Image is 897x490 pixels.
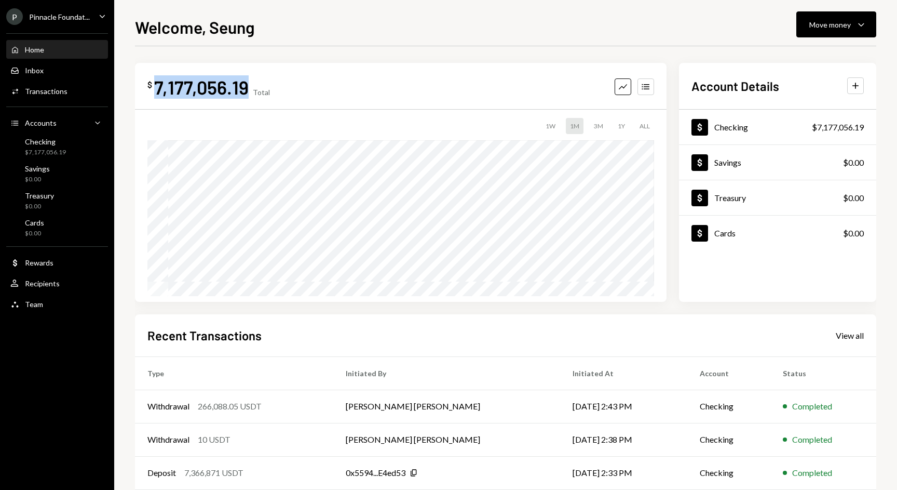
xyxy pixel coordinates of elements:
a: Savings$0.00 [679,145,876,180]
a: View all [836,329,864,341]
a: Rewards [6,253,108,272]
a: Accounts [6,113,108,132]
div: 266,088.05 USDT [198,400,262,413]
div: Completed [792,467,832,479]
div: 1Y [614,118,629,134]
div: $0.00 [843,227,864,240]
div: Savings [714,157,741,167]
div: Move money [809,19,851,30]
a: Cards$0.00 [679,216,876,250]
div: $7,177,056.19 [812,121,864,134]
div: 1M [566,118,583,134]
div: $ [147,80,152,90]
div: Inbox [25,66,44,75]
h2: Recent Transactions [147,327,262,344]
a: Checking$7,177,056.19 [679,110,876,144]
div: Treasury [714,193,746,203]
div: Completed [792,433,832,446]
div: $0.00 [25,175,50,184]
div: Withdrawal [147,400,189,413]
a: Checking$7,177,056.19 [6,134,108,159]
a: Recipients [6,274,108,293]
div: Cards [714,228,736,238]
div: 3M [590,118,607,134]
td: [DATE] 2:33 PM [560,456,687,489]
td: [DATE] 2:43 PM [560,390,687,423]
div: Cards [25,218,44,227]
h2: Account Details [691,77,779,95]
div: ALL [635,118,654,134]
a: Transactions [6,82,108,100]
div: $0.00 [843,156,864,169]
th: Initiated By [333,356,560,390]
div: Pinnacle Foundat... [29,12,90,21]
div: Rewards [25,258,53,267]
div: Deposit [147,467,176,479]
div: 0x5594...E4ed53 [346,467,405,479]
td: Checking [687,390,771,423]
a: Treasury$0.00 [6,188,108,213]
th: Type [135,356,333,390]
div: $0.00 [843,192,864,204]
div: Checking [25,137,66,146]
div: Recipients [25,279,60,288]
div: Accounts [25,118,57,127]
div: Savings [25,164,50,173]
div: $0.00 [25,229,44,238]
div: Completed [792,400,832,413]
div: $7,177,056.19 [25,148,66,157]
div: $0.00 [25,202,54,211]
div: 7,366,871 USDT [184,467,243,479]
a: Home [6,40,108,59]
th: Account [687,356,771,390]
td: [DATE] 2:38 PM [560,423,687,456]
div: Total [253,88,270,97]
div: 7,177,056.19 [154,75,249,99]
div: Transactions [25,87,67,96]
div: View all [836,330,864,341]
td: [PERSON_NAME] [PERSON_NAME] [333,423,560,456]
td: [PERSON_NAME] [PERSON_NAME] [333,390,560,423]
h1: Welcome, Seung [135,17,255,37]
a: Team [6,295,108,313]
button: Move money [796,11,876,37]
a: Savings$0.00 [6,161,108,186]
div: Withdrawal [147,433,189,446]
td: Checking [687,423,771,456]
div: 1W [541,118,560,134]
div: Treasury [25,191,54,200]
a: Treasury$0.00 [679,180,876,215]
div: 10 USDT [198,433,230,446]
div: Checking [714,122,748,132]
div: Home [25,45,44,54]
td: Checking [687,456,771,489]
a: Cards$0.00 [6,215,108,240]
div: P [6,8,23,25]
div: Team [25,300,43,309]
th: Status [770,356,876,390]
th: Initiated At [560,356,687,390]
a: Inbox [6,61,108,80]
